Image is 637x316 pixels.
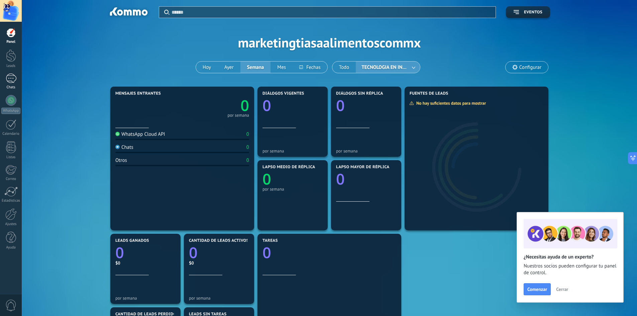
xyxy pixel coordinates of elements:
[115,144,133,150] div: Chats
[115,238,149,243] span: Leads ganados
[115,131,165,137] div: WhatsApp Cloud API
[336,91,383,96] span: Diálogos sin réplica
[115,145,120,149] img: Chats
[336,148,396,153] div: por semana
[115,157,127,164] div: Otros
[1,177,21,181] div: Correo
[1,64,21,68] div: Leads
[1,155,21,160] div: Listas
[115,296,176,301] div: por semana
[189,260,249,266] div: $0
[262,95,271,116] text: 0
[409,100,491,106] div: No hay suficientes datos para mostrar
[360,63,410,72] span: TECNOLOGIA EN INGREDIENTES ALIMENTICIOS
[524,263,617,276] span: Nuestros socios pueden configurar tu panel de control.
[410,91,448,96] span: Fuentes de leads
[189,296,249,301] div: por semana
[1,40,21,44] div: Panel
[262,238,278,243] span: Tareas
[262,242,396,263] a: 0
[553,284,571,294] button: Cerrar
[556,287,568,292] span: Cerrar
[506,6,550,18] button: Eventos
[1,245,21,250] div: Ayuda
[262,91,304,96] span: Diálogos vigentes
[246,144,249,150] div: 0
[332,62,356,73] button: Todo
[115,91,161,96] span: Mensajes entrantes
[336,165,389,170] span: Lapso mayor de réplica
[115,132,120,136] img: WhatsApp Cloud API
[524,283,551,295] button: Comenzar
[227,114,249,117] div: por semana
[524,254,617,260] h2: ¿Necesitas ayuda de un experto?
[189,238,249,243] span: Cantidad de leads activos
[271,62,293,73] button: Mes
[262,165,315,170] span: Lapso medio de réplica
[246,157,249,164] div: 0
[196,62,218,73] button: Hoy
[527,287,547,292] span: Comenzar
[115,260,176,266] div: $0
[189,242,198,263] text: 0
[115,242,176,263] a: 0
[1,222,21,226] div: Ajustes
[262,242,271,263] text: 0
[182,95,249,116] a: 0
[218,62,240,73] button: Ayer
[262,169,271,189] text: 0
[336,95,345,116] text: 0
[240,62,271,73] button: Semana
[1,132,21,136] div: Calendario
[356,62,420,73] button: TECNOLOGIA EN INGREDIENTES ALIMENTICIOS
[336,169,345,189] text: 0
[189,242,249,263] a: 0
[240,95,249,116] text: 0
[1,199,21,203] div: Estadísticas
[262,148,323,153] div: por semana
[1,85,21,90] div: Chats
[524,10,542,15] span: Eventos
[115,242,124,263] text: 0
[1,108,20,114] div: WhatsApp
[262,187,323,192] div: por semana
[293,62,327,73] button: Fechas
[519,65,541,70] span: Configurar
[246,131,249,137] div: 0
